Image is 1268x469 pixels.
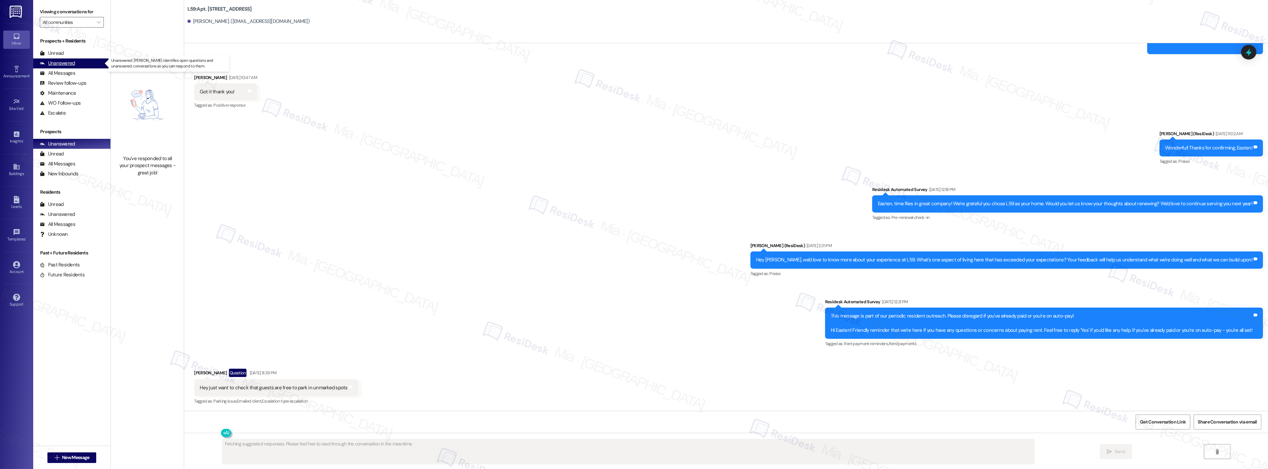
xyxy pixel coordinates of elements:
div: Past Residents [40,261,80,268]
span: Send [1115,448,1125,455]
div: Wonderful! Thanks for confirming, Easten! [1165,144,1252,151]
div: [DATE] 12:18 PM [928,186,955,193]
div: Unanswered [40,211,75,218]
span: Rent payment reminders , [844,341,889,346]
div: Question [229,369,247,377]
span: Emailed client , [237,398,262,404]
span: Praise [1179,158,1190,164]
div: [DATE] 12:21 PM [881,298,908,305]
div: Tagged as: [825,339,1263,348]
div: This message is part of our periodic resident outreach. Please disregard if you've already paid o... [831,313,1252,334]
button: Get Conversation Link [1136,415,1190,429]
span: Get Conversation Link [1140,419,1186,425]
div: Escalate [40,110,66,117]
i:  [54,455,59,460]
i:  [97,20,101,25]
a: Buildings [3,161,30,179]
div: [PERSON_NAME] [194,369,358,379]
span: Praise [770,271,781,276]
i:  [1215,449,1220,454]
a: Leads [3,194,30,212]
i:  [1107,449,1112,454]
div: Tagged as: [872,213,1263,222]
a: Site Visit • [3,96,30,114]
a: Templates • [3,227,30,244]
div: Unanswered [40,141,75,147]
div: [DATE] 11:02 AM [1214,130,1242,137]
span: Escalation type escalation [262,398,308,404]
span: New Message [62,454,89,461]
div: [PERSON_NAME] (ResiDesk) [1160,130,1263,140]
div: Tagged as: [194,396,358,406]
div: Unknown [40,231,68,238]
div: WO Follow-ups [40,100,81,107]
div: [DATE] 10:47 AM [227,74,257,81]
button: Send [1100,444,1132,459]
span: • [26,236,27,240]
div: Residesk Automated Survey [872,186,1263,195]
button: New Message [47,452,97,463]
img: empty-state [118,58,176,152]
div: All Messages [40,160,75,167]
div: Unanswered [40,60,75,67]
div: Future Residents [40,271,85,278]
div: [PERSON_NAME] [194,74,257,83]
a: Support [3,292,30,310]
div: Past + Future Residents [33,249,110,256]
div: Prospects [33,128,110,135]
button: Share Conversation via email [1194,415,1261,429]
div: Residents [33,189,110,196]
div: [PERSON_NAME] (ResiDesk) [750,242,1263,251]
div: Unread [40,201,64,208]
div: You've responded to all your prospect messages - great job! [118,155,176,176]
div: Hey just want to check that guests are free to park in unmarked spots [200,384,347,391]
b: L59: Apt. [STREET_ADDRESS] [187,6,251,13]
div: [DATE] 8:39 PM [248,369,277,376]
div: Easten, time flies in great company! We're grateful you chose L59 as your home. Would you let us ... [878,200,1252,207]
div: Tagged as: [194,100,257,110]
div: Tagged as: [1160,156,1263,166]
div: New Inbounds [40,170,78,177]
div: [PERSON_NAME]. ([EMAIL_ADDRESS][DOMAIN_NAME]) [187,18,310,25]
div: Got it thank you! [200,88,234,95]
span: Pre-renewal check-in [891,215,930,220]
label: Viewing conversations for [40,7,104,17]
a: Inbox [3,31,30,48]
div: Unread [40,50,64,57]
span: • [24,105,25,110]
input: All communities [43,17,93,28]
div: All Messages [40,221,75,228]
div: Hey [PERSON_NAME], we'd love to know more about your experience at L59. What's one aspect of livi... [756,256,1252,263]
div: Maintenance [40,90,76,97]
span: • [30,73,31,77]
a: Insights • [3,129,30,146]
div: All Messages [40,70,75,77]
div: Review follow-ups [40,80,86,87]
span: Rent/payments [889,341,917,346]
div: Unread [40,150,64,157]
img: ResiDesk Logo [10,6,23,18]
a: Account [3,259,30,277]
textarea: Fetching suggested responses. Please feel free to read through the conversation in the meantime. [222,439,1034,464]
p: Unanswered: [PERSON_NAME] identifies open questions and unanswered conversations so you can respo... [111,58,227,69]
span: Parking issue , [213,398,237,404]
div: Tagged as: [750,269,1263,278]
span: Share Conversation via email [1198,419,1257,425]
div: Prospects + Residents [33,38,110,45]
div: [DATE] 2:31 PM [805,242,832,249]
span: Positive response [213,102,245,108]
div: Residesk Automated Survey [825,298,1263,308]
span: • [23,138,24,142]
